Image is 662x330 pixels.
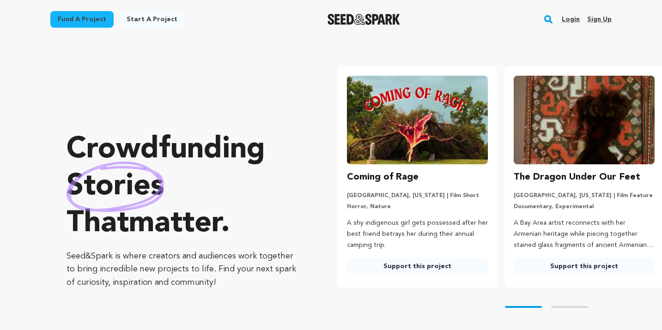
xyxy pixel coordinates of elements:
[67,162,164,212] img: hand sketched image
[347,170,419,185] h3: Coming of Rage
[67,250,301,289] p: Seed&Spark is where creators and audiences work together to bring incredible new projects to life...
[514,76,655,164] img: The Dragon Under Our Feet image
[514,192,655,199] p: [GEOGRAPHIC_DATA], [US_STATE] | Film Feature
[562,12,580,27] a: Login
[67,132,301,242] p: Crowdfunding that .
[119,11,185,28] a: Start a project
[514,203,655,210] p: Documentary, Experimental
[347,218,488,251] p: A shy indigenous girl gets possessed after her best friend betrays her during their annual campin...
[328,14,400,25] img: Seed&Spark Logo Dark Mode
[347,76,488,164] img: Coming of Rage image
[129,209,221,239] span: matter
[514,170,640,185] h3: The Dragon Under Our Feet
[514,258,655,275] a: Support this project
[50,11,114,28] a: Fund a project
[514,218,655,251] p: A Bay Area artist reconnects with her Armenian heritage while piecing together stained glass frag...
[587,12,612,27] a: Sign up
[347,192,488,199] p: [GEOGRAPHIC_DATA], [US_STATE] | Film Short
[328,14,400,25] a: Seed&Spark Homepage
[347,258,488,275] a: Support this project
[347,203,488,210] p: Horror, Nature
